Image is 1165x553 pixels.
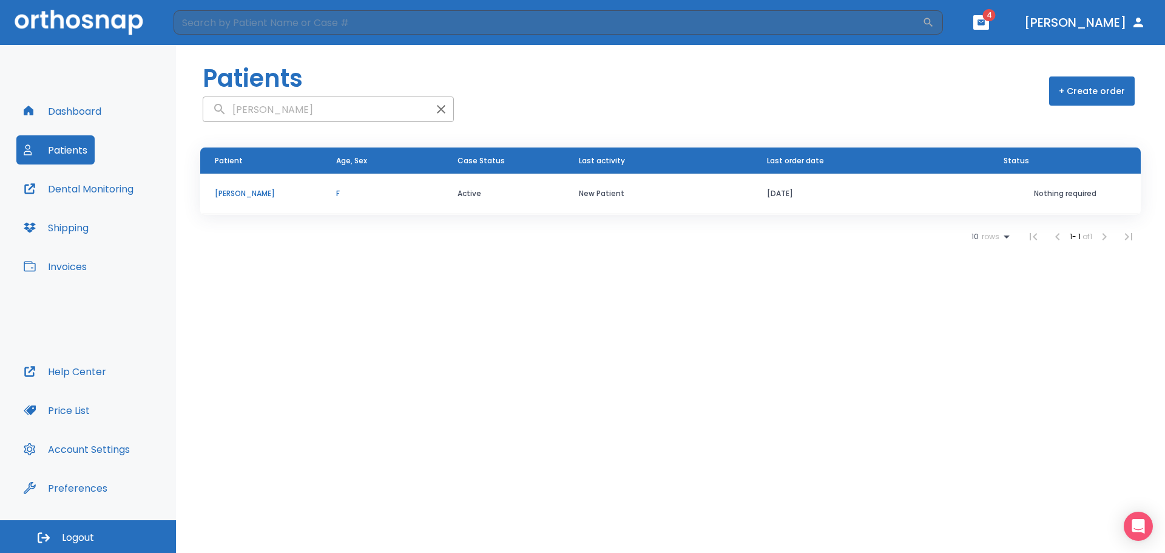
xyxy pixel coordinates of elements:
[1070,231,1082,242] span: 1 - 1
[983,9,996,21] span: 4
[579,155,625,166] span: Last activity
[16,252,94,281] button: Invoices
[215,155,243,166] span: Patient
[215,188,307,199] p: [PERSON_NAME]
[336,188,428,199] p: F
[203,60,303,97] h1: Patients
[564,174,752,214] td: New Patient
[15,10,143,35] img: Orthosnap
[16,135,95,165] button: Patients
[16,174,141,203] button: Dental Monitoring
[971,232,979,241] span: 10
[1049,76,1135,106] button: + Create order
[16,97,109,126] button: Dashboard
[16,357,113,386] button: Help Center
[979,232,999,241] span: rows
[16,396,97,425] button: Price List
[203,98,429,121] input: search
[16,213,96,242] button: Shipping
[1082,231,1092,242] span: of 1
[752,174,989,214] td: [DATE]
[1019,12,1150,33] button: [PERSON_NAME]
[767,155,824,166] span: Last order date
[16,473,115,503] button: Preferences
[1124,512,1153,541] div: Open Intercom Messenger
[174,10,922,35] input: Search by Patient Name or Case #
[336,155,367,166] span: Age, Sex
[443,174,564,214] td: Active
[1004,155,1029,166] span: Status
[458,155,505,166] span: Case Status
[1004,188,1126,199] p: Nothing required
[62,531,94,545] span: Logout
[16,435,137,464] button: Account Settings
